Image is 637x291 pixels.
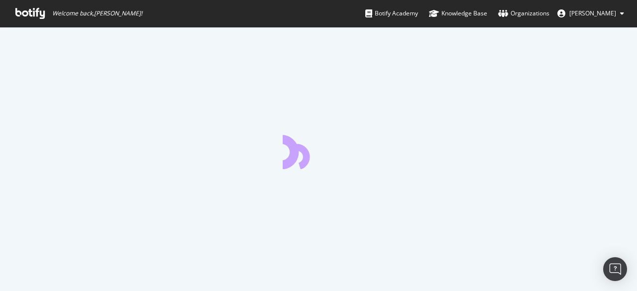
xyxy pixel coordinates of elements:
div: animation [283,133,354,169]
div: Knowledge Base [429,8,487,18]
span: Hera Laura [569,9,616,17]
span: Welcome back, [PERSON_NAME] ! [52,9,142,17]
div: Botify Academy [365,8,418,18]
div: Open Intercom Messenger [603,257,627,281]
div: Organizations [498,8,549,18]
button: [PERSON_NAME] [549,5,632,21]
